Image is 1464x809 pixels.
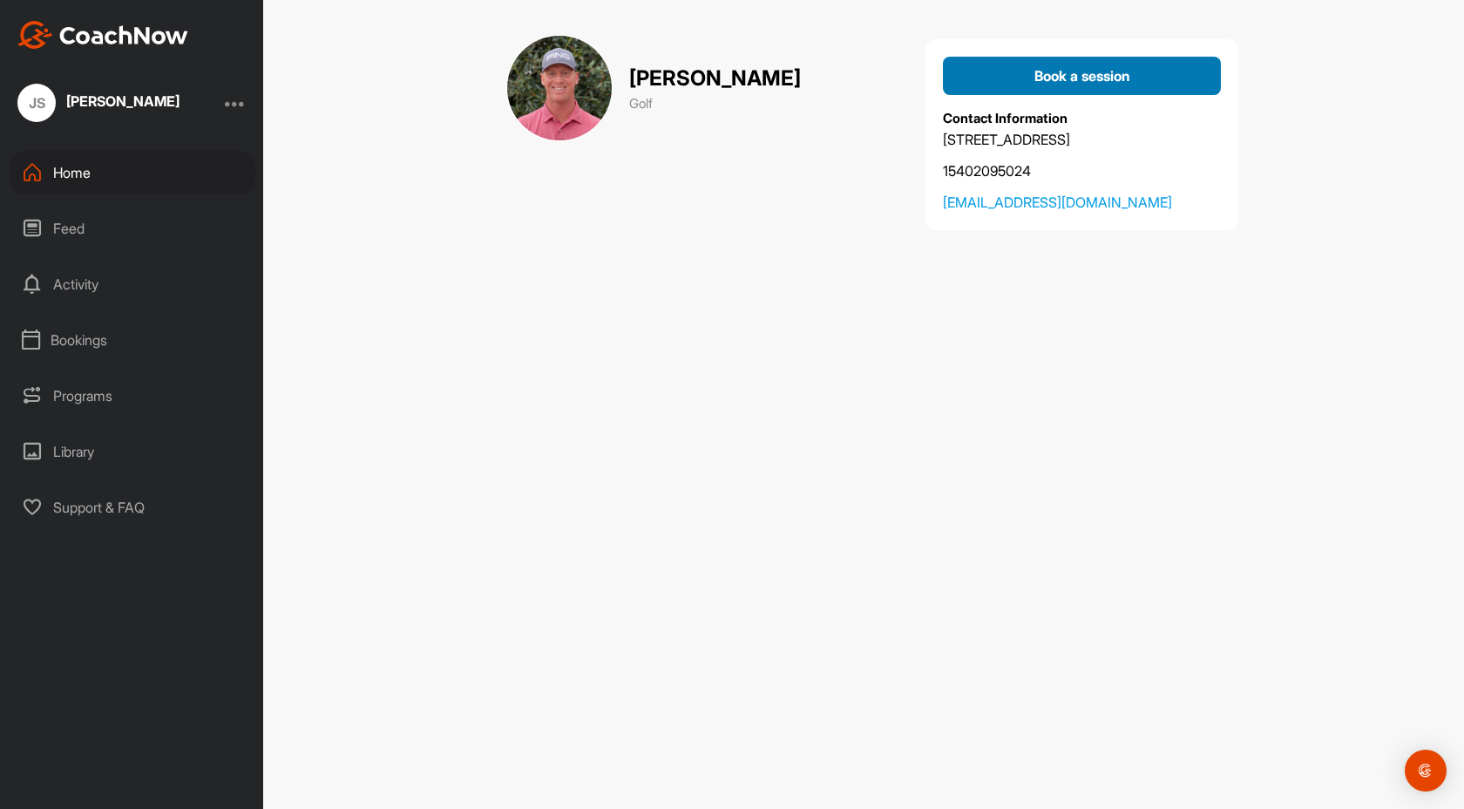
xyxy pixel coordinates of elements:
div: Activity [10,262,255,306]
div: Support & FAQ [10,486,255,529]
p: [STREET_ADDRESS] [943,129,1221,150]
button: Book a session [943,57,1221,95]
div: Feed [10,207,255,250]
img: CoachNow [17,21,188,49]
p: Contact Information [943,109,1221,129]
div: Bookings [10,318,255,362]
span: Book a session [1034,67,1130,85]
div: Open Intercom Messenger [1405,750,1447,792]
p: [PERSON_NAME] [629,63,801,94]
div: JS [17,84,56,122]
p: Golf [629,94,801,114]
img: cover [506,35,613,141]
div: Home [10,151,255,194]
div: Library [10,430,255,473]
div: [PERSON_NAME] [66,94,180,108]
a: [EMAIL_ADDRESS][DOMAIN_NAME] [943,192,1221,213]
a: 15402095024 [943,160,1221,181]
div: Programs [10,374,255,418]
